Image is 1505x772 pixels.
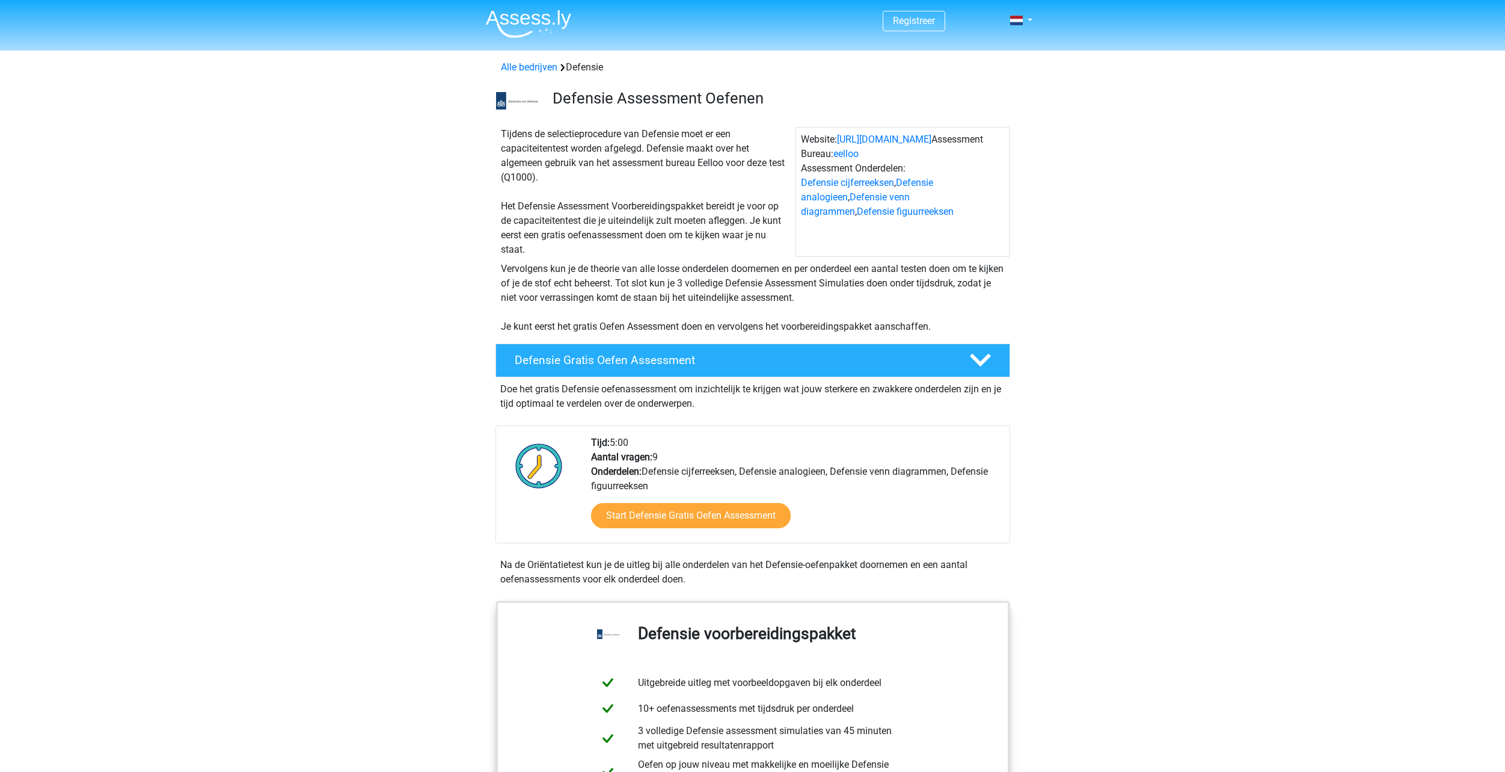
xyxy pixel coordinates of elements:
h4: Defensie Gratis Oefen Assessment [515,353,950,367]
b: Tijd: [591,437,610,448]
h3: Defensie Assessment Oefenen [553,89,1001,108]
div: Doe het gratis Defensie oefenassessment om inzichtelijk te krijgen wat jouw sterkere en zwakkere ... [495,377,1010,411]
a: Defensie figuurreeksen [857,206,954,217]
b: Onderdelen: [591,466,642,477]
a: [URL][DOMAIN_NAME] [837,134,931,145]
a: Start Defensie Gratis Oefen Assessment [591,503,791,528]
img: Assessly [486,10,571,38]
a: eelloo [833,148,859,159]
a: Defensie analogieen [801,177,933,203]
a: Defensie venn diagrammen [801,191,910,217]
div: Defensie [496,60,1010,75]
b: Aantal vragen: [591,451,652,463]
div: 5:00 9 Defensie cijferreeksen, Defensie analogieen, Defensie venn diagrammen, Defensie figuurreeksen [582,436,1009,543]
a: Alle bedrijven [501,61,557,73]
div: Website: Assessment Bureau: Assessment Onderdelen: , , , [795,127,1010,257]
div: Na de Oriëntatietest kun je de uitleg bij alle onderdelen van het Defensie-oefenpakket doornemen ... [495,558,1010,587]
a: Defensie cijferreeksen [801,177,894,188]
div: Tijdens de selectieprocedure van Defensie moet er een capaciteitentest worden afgelegd. Defensie ... [496,127,795,257]
img: Klok [509,436,569,496]
a: Registreer [893,15,935,26]
a: Defensie Gratis Oefen Assessment [491,344,1015,377]
div: Vervolgens kun je de theorie van alle losse onderdelen doornemen en per onderdeel een aantal test... [496,262,1010,334]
